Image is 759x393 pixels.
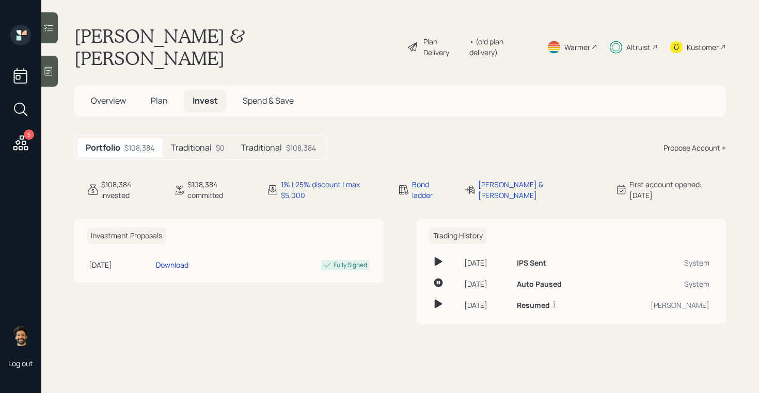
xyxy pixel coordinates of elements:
h5: Traditional [241,143,282,153]
div: [DATE] [464,279,509,289]
span: Plan [151,95,168,106]
h6: Trading History [429,227,487,244]
div: Kustomer [687,42,719,53]
h6: IPS Sent [517,259,546,268]
div: [DATE] [464,257,509,268]
h5: Portfolio [86,143,120,153]
span: Spend & Save [243,95,294,106]
div: 5 [24,129,34,140]
div: $108,384 invested [101,179,161,201]
div: Plan Delivery [423,36,464,58]
span: Invest [193,95,218,106]
h6: Resumed [517,301,550,310]
span: Overview [91,95,126,106]
h6: Investment Proposals [87,227,166,244]
div: System [606,279,709,289]
div: Warmer [564,42,590,53]
img: eric-schwartz-headshot.png [10,325,31,346]
div: $108,384 [124,142,154,153]
div: Propose Account + [663,142,726,153]
h1: [PERSON_NAME] & [PERSON_NAME] [74,25,399,69]
h6: Auto Paused [517,280,562,289]
div: • (old plan-delivery) [469,36,534,58]
div: First account opened: [DATE] [629,179,726,201]
h5: Traditional [171,143,212,153]
div: System [606,257,709,268]
div: [PERSON_NAME] [606,300,709,310]
div: [DATE] [89,259,152,270]
div: $108,384 committed [187,179,254,201]
div: $0 [216,142,225,153]
div: Bond ladder [412,179,451,201]
div: [PERSON_NAME] & [PERSON_NAME] [478,179,603,201]
div: Altruist [626,42,651,53]
div: Download [156,259,188,270]
div: $108,384 [286,142,316,153]
div: Fully Signed [334,260,367,270]
div: 1% | 25% discount | max $5,000 [281,179,385,201]
div: Log out [8,358,33,368]
div: [DATE] [464,300,509,310]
